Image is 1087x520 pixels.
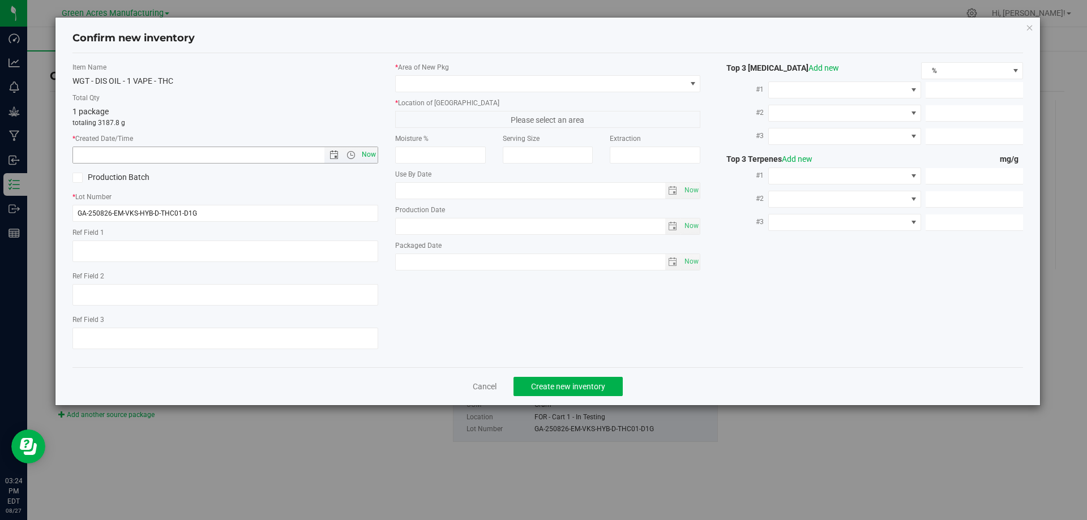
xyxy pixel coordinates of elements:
label: Use By Date [395,169,701,179]
label: #3 [717,212,768,232]
span: % [922,63,1008,79]
span: mg/g [1000,154,1023,164]
label: Created Date/Time [72,134,378,144]
label: Moisture % [395,134,486,144]
span: Set Current date [682,253,701,270]
label: Item Name [72,62,378,72]
span: Set Current date [682,182,701,199]
span: select [681,218,700,234]
label: Area of New Pkg [395,62,701,72]
label: Location of [GEOGRAPHIC_DATA] [395,98,701,108]
span: select [665,218,682,234]
label: #2 [717,188,768,209]
span: Set Current date [682,218,701,234]
span: Create new inventory [531,382,605,391]
label: Production Batch [72,171,217,183]
label: #1 [717,165,768,186]
iframe: Resource center [11,429,45,463]
label: #2 [717,102,768,123]
span: select [665,183,682,199]
label: Serving Size [503,134,593,144]
span: select [681,254,700,270]
label: Lot Number [72,192,378,202]
span: Open the date view [324,151,344,160]
span: select [681,183,700,199]
h4: Confirm new inventory [72,31,195,46]
span: Top 3 [MEDICAL_DATA] [717,63,839,72]
label: Total Qty [72,93,378,103]
button: Create new inventory [513,377,623,396]
label: #3 [717,126,768,146]
label: Ref Field 1 [72,227,378,238]
label: Extraction [610,134,700,144]
span: Please select an area [395,111,701,128]
span: Top 3 Terpenes [717,154,812,164]
span: 1 package [72,107,109,116]
span: Set Current date [359,147,378,163]
label: #1 [717,79,768,100]
label: Ref Field 2 [72,271,378,281]
a: Cancel [473,381,497,392]
a: Add new [808,63,839,72]
p: totaling 3187.8 g [72,118,378,128]
span: Open the time view [341,151,360,160]
div: WGT - DIS OIL - 1 VAPE - THC [72,75,378,87]
span: select [665,254,682,270]
label: Packaged Date [395,240,701,251]
label: Production Date [395,205,701,215]
a: Add new [782,154,812,164]
label: Ref Field 3 [72,315,378,325]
